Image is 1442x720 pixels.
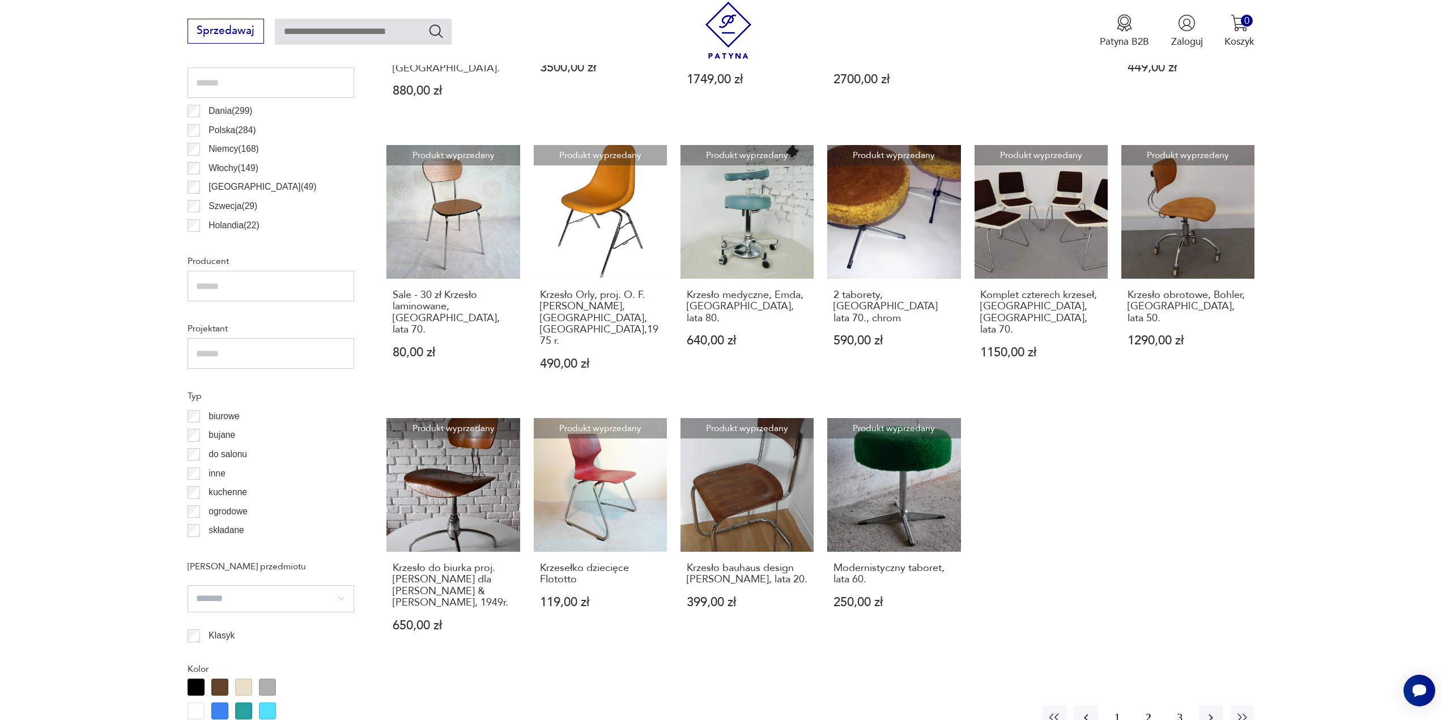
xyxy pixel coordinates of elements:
a: Produkt wyprzedanySale - 30 zł Krzesło laminowane, Niemcy, lata 70.Sale - 30 zł Krzesło laminowan... [386,145,520,396]
h3: Krzesło do biurka proj. [PERSON_NAME] dla [PERSON_NAME] & [PERSON_NAME], 1949r. [393,563,514,609]
p: 490,00 zł [540,358,661,370]
p: 80,00 zł [393,347,514,359]
h3: Krzesło medyczne, Emda, [GEOGRAPHIC_DATA], lata 80. [687,289,808,324]
p: Klasyk [209,628,235,643]
h3: Krzesło Orly, proj. O. F. [PERSON_NAME], [GEOGRAPHIC_DATA], [GEOGRAPHIC_DATA],1975 r. [540,289,661,347]
p: Czechy ( 20 ) [209,237,254,252]
p: do salonu [209,447,247,462]
p: Polska ( 284 ) [209,123,256,138]
p: Szwecja ( 29 ) [209,199,257,214]
button: Sprzedawaj [188,19,264,44]
p: 1150,00 zł [980,347,1101,359]
p: 590,00 zł [833,335,955,347]
p: 399,00 zł [687,597,808,608]
h3: Modernistyczny taboret, lata 60. [833,563,955,586]
p: składane [209,523,244,538]
button: Zaloguj [1171,14,1203,48]
button: Patyna B2B [1100,14,1149,48]
p: Projektant [188,321,354,336]
p: Holandia ( 22 ) [209,218,259,233]
img: Ikona medalu [1116,14,1133,32]
p: [GEOGRAPHIC_DATA] ( 49 ) [209,180,316,194]
p: Dania ( 299 ) [209,104,252,118]
p: 119,00 zł [540,597,661,608]
p: bujane [209,428,235,442]
img: Patyna - sklep z meblami i dekoracjami vintage [700,2,757,59]
p: biurowe [209,409,240,424]
p: 449,00 zł [1128,62,1249,74]
p: Producent [188,254,354,269]
a: Produkt wyprzedanyKrzesło obrotowe, Bohler, Niemcy, lata 50.Krzesło obrotowe, Bohler, [GEOGRAPHIC... [1121,145,1254,396]
h3: 2 taborety, [GEOGRAPHIC_DATA] lata 70., chrom [833,289,955,324]
a: Produkt wyprzedanyKomplet czterech krzeseł, Lockhausen, Niemcy, lata 70.Komplet czterech krzeseł,... [975,145,1108,396]
p: 1290,00 zł [1128,335,1249,347]
button: Szukaj [428,23,444,39]
p: Typ [188,389,354,403]
a: Produkt wyprzedanyKrzesło medyczne, Emda, Niemcy, lata 80.Krzesło medyczne, Emda, [GEOGRAPHIC_DAT... [680,145,814,396]
h3: Krzesełko dziecięce Flototto [540,563,661,586]
iframe: Smartsupp widget button [1403,675,1435,706]
p: Patyna B2B [1100,35,1149,48]
p: 640,00 zł [687,335,808,347]
p: Koszyk [1224,35,1254,48]
a: Sprzedawaj [188,27,264,36]
button: 0Koszyk [1224,14,1254,48]
h3: Komplet czterech krzeseł, [GEOGRAPHIC_DATA], [GEOGRAPHIC_DATA], lata 70. [980,289,1101,336]
a: Produkt wyprzedanyKrzesełko dziecięce FlotottoKrzesełko dziecięce Flototto119,00 zł [534,418,667,658]
a: Ikona medaluPatyna B2B [1100,14,1149,48]
p: 3500,00 zł [540,62,661,74]
a: Produkt wyprzedanyModernistyczny taboret, lata 60.Modernistyczny taboret, lata 60.250,00 zł [827,418,960,658]
p: Zaloguj [1171,35,1203,48]
h3: Minimalistyczne krzesło, Thonet, proj. [PERSON_NAME] & D. [GEOGRAPHIC_DATA], [GEOGRAPHIC_DATA]. [393,16,514,74]
a: Produkt wyprzedany2 taborety, Niemcy lata 70., chrom2 taborety, [GEOGRAPHIC_DATA] lata 70., chrom... [827,145,960,396]
h3: Sale - 30 zł Krzesło laminowane, [GEOGRAPHIC_DATA], lata 70. [393,289,514,336]
a: Produkt wyprzedanyKrzesło bauhaus design Mart Stam, lata 20.Krzesło bauhaus design [PERSON_NAME],... [680,418,814,658]
h3: Krzesło obrotowe, Bohler, [GEOGRAPHIC_DATA], lata 50. [1128,289,1249,324]
p: Włochy ( 149 ) [209,161,258,176]
div: 0 [1241,15,1253,27]
p: [PERSON_NAME] przedmiotu [188,559,354,574]
a: Produkt wyprzedanyKrzesło Orly, proj. O. F. Pollak, Sulo, Niemcy,1975 r.Krzesło Orly, proj. O. F.... [534,145,667,396]
p: Niemcy ( 168 ) [209,142,258,156]
a: Produkt wyprzedanyKrzesło do biurka proj. Egon Eiermanna dla Wilde & Spieth, 1949r.Krzesło do biu... [386,418,520,658]
p: 250,00 zł [833,597,955,608]
p: kuchenne [209,485,247,500]
p: taboret [209,542,236,557]
p: inne [209,466,225,481]
p: 650,00 zł [393,620,514,632]
p: 880,00 zł [393,85,514,97]
p: 2700,00 zł [833,74,955,86]
p: 1749,00 zł [687,74,808,86]
img: Ikona koszyka [1231,14,1248,32]
p: Kolor [188,662,354,676]
h3: Krzesło bauhaus design [PERSON_NAME], lata 20. [687,563,808,586]
p: ogrodowe [209,504,248,519]
img: Ikonka użytkownika [1178,14,1196,32]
